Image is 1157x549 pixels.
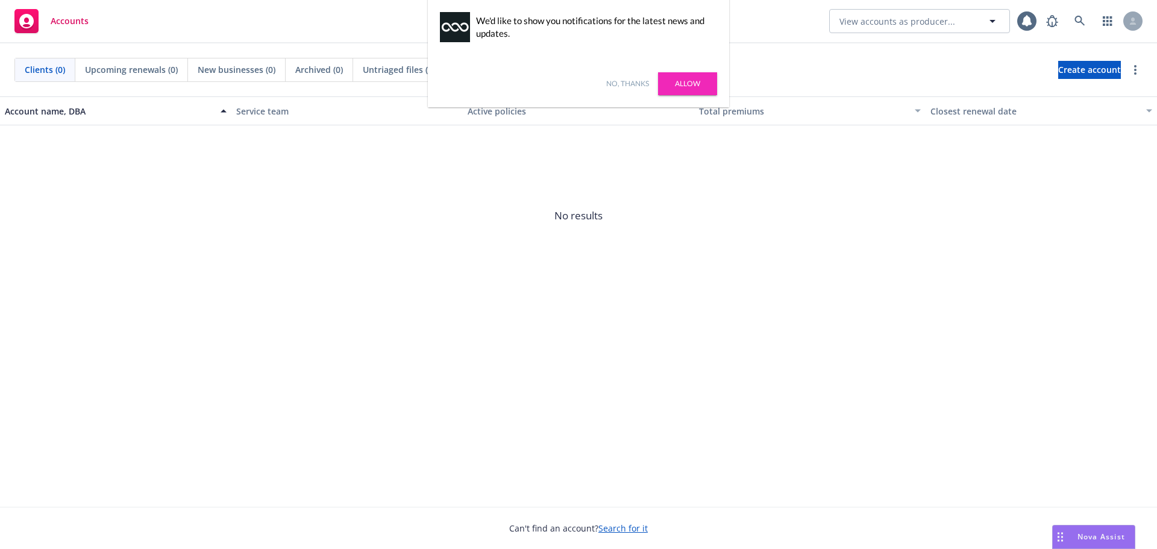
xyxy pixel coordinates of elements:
div: We'd like to show you notifications for the latest news and updates. [476,14,711,40]
a: Accounts [10,4,93,38]
span: View accounts as producer... [839,15,955,28]
span: Untriaged files (0) [363,63,435,76]
span: Upcoming renewals (0) [85,63,178,76]
button: Total premiums [694,96,926,125]
button: Active policies [463,96,694,125]
div: Closest renewal date [930,105,1139,118]
a: Allow [658,72,717,95]
button: Nova Assist [1052,525,1135,549]
button: Closest renewal date [926,96,1157,125]
button: Service team [231,96,463,125]
div: Account name, DBA [5,105,213,118]
span: Archived (0) [295,63,343,76]
span: Nova Assist [1077,532,1125,542]
div: Active policies [468,105,689,118]
div: Total premiums [699,105,908,118]
span: New businesses (0) [198,63,275,76]
span: Clients (0) [25,63,65,76]
span: Create account [1058,58,1121,81]
span: Can't find an account? [509,522,648,535]
a: more [1128,63,1143,77]
div: Drag to move [1053,525,1068,548]
a: Search for it [598,522,648,534]
a: No, thanks [606,78,649,89]
a: Switch app [1096,9,1120,33]
a: Report a Bug [1040,9,1064,33]
div: Service team [236,105,458,118]
span: Accounts [51,16,89,26]
a: Create account [1058,61,1121,79]
a: Search [1068,9,1092,33]
button: View accounts as producer... [829,9,1010,33]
